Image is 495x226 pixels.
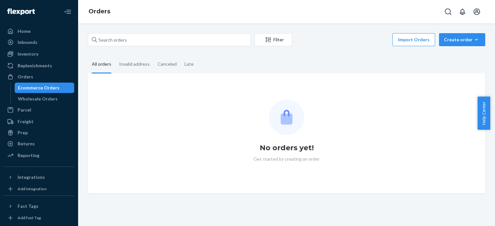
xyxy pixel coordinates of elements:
[18,215,41,220] div: Add Fast Tag
[18,140,35,147] div: Returns
[4,139,74,149] a: Returns
[83,2,116,21] ol: breadcrumbs
[18,62,52,69] div: Replenishments
[269,100,304,135] img: Empty list
[119,56,150,73] div: Invalid address
[254,156,320,162] p: Get started by creating an order
[4,116,74,127] a: Freight
[4,105,74,115] a: Parcel
[18,203,38,209] div: Fast Tags
[4,214,74,222] a: Add Fast Tag
[7,8,35,15] img: Flexport logo
[18,152,39,159] div: Reporting
[18,73,33,80] div: Orders
[254,33,292,46] button: Filter
[470,5,483,18] button: Open account menu
[18,118,34,125] div: Freight
[477,97,490,130] button: Help Center
[18,174,45,180] div: Integrations
[4,150,74,161] a: Reporting
[456,5,469,18] button: Open notifications
[4,26,74,36] a: Home
[18,28,31,34] div: Home
[4,201,74,211] button: Fast Tags
[18,39,37,46] div: Inbounds
[255,36,292,43] div: Filter
[92,56,111,73] div: All orders
[18,107,31,113] div: Parcel
[18,129,28,136] div: Prep
[4,60,74,71] a: Replenishments
[15,83,75,93] a: Ecommerce Orders
[392,33,435,46] button: Import Orders
[18,85,60,91] div: Ecommerce Orders
[4,127,74,138] a: Prep
[88,33,251,46] input: Search orders
[260,143,314,153] h1: No orders yet!
[18,186,47,192] div: Add Integration
[89,8,110,15] a: Orders
[185,56,194,73] div: Late
[158,56,177,73] div: Canceled
[4,49,74,59] a: Inventory
[18,51,38,57] div: Inventory
[18,96,58,102] div: Wholesale Orders
[444,36,480,43] div: Create order
[15,94,75,104] a: Wholesale Orders
[439,33,485,46] button: Create order
[4,185,74,193] a: Add Integration
[61,5,74,18] button: Close Navigation
[4,72,74,82] a: Orders
[442,5,455,18] button: Open Search Box
[4,172,74,182] button: Integrations
[4,37,74,47] a: Inbounds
